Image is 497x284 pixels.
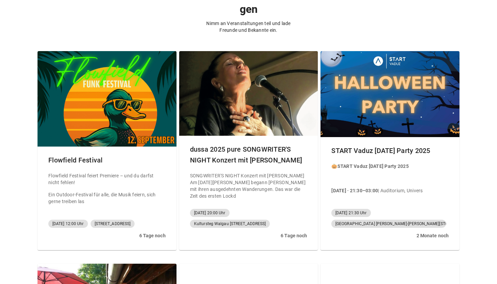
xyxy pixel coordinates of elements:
[331,163,423,170] p: 🎃
[335,209,367,217] span: [DATE] 21:30 Uhr
[48,191,166,205] p: Ein Outdoor-Festival für alle, die Musik feiern, sich gerne treiben las
[139,233,166,238] b: 6 Tage noch
[417,233,449,238] b: 2 Monate noch
[185,138,313,171] div: dussa 2025 pure SONGWRITER'S NIGHT Konzert mit [PERSON_NAME]
[335,220,442,228] span: [GEOGRAPHIC_DATA] [PERSON_NAME]-[PERSON_NAME][STREET_ADDRESS]
[331,188,378,193] strong: [DATE] · 21:30–03:00
[326,140,454,161] div: START Vaduz [DATE] Party 2025
[95,220,131,228] span: [STREET_ADDRESS]
[52,220,84,228] span: [DATE] 12:00 Uhr
[194,220,266,228] span: Kultursteg Walgau [STREET_ADDRESS]
[194,209,226,217] span: [DATE] 20:00 Uhr
[198,20,299,34] div: Nimm an Veranstaltungen teil und lade Freunde und Bekannte ein.
[43,149,171,171] div: Flowfield Festival
[190,172,307,199] div: SONGWRITER'S NIGHT Konzert mit [PERSON_NAME] Am [DATE][PERSON_NAME] begann [PERSON_NAME] mit ihre...
[281,233,307,238] b: 6 Tage noch
[337,163,409,169] strong: START Vaduz [DATE] Party 2025
[331,187,423,194] p: | Auditorium, Univers
[48,172,166,186] p: Flowfield Festival feiert Premiere – und du darfst nicht fehlen!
